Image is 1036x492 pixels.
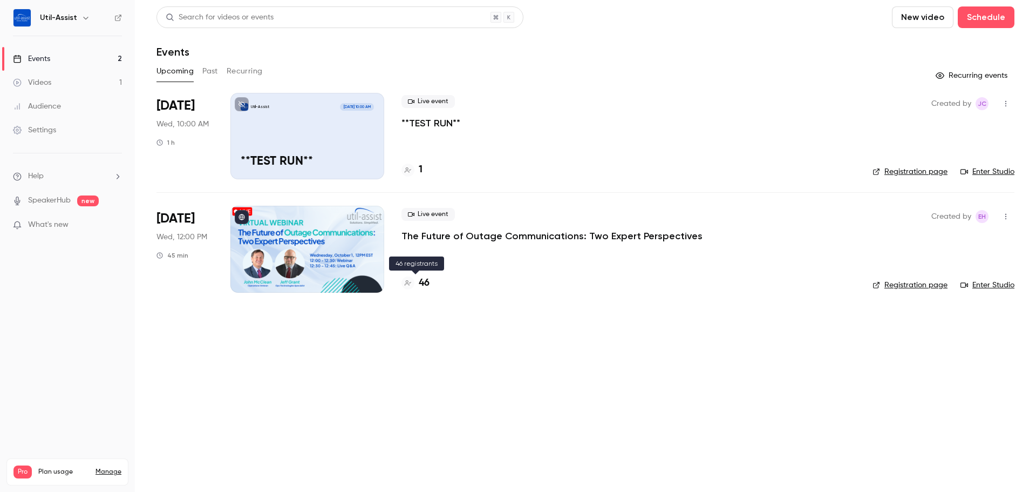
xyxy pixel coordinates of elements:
div: 45 min [156,251,188,260]
span: EH [978,210,986,223]
div: Videos [13,77,51,88]
div: Events [13,53,50,64]
span: Pro [13,466,32,478]
h4: 1 [419,163,422,177]
p: Util-Assist [251,104,269,110]
span: Emily Henderson [976,210,989,223]
span: Josh C [976,97,989,110]
a: Registration page [873,280,948,291]
span: [DATE] [156,97,195,114]
h6: Util-Assist [40,12,77,23]
span: Live event [401,95,455,108]
a: Manage [96,468,121,476]
span: [DATE] 10:00 AM [340,103,373,111]
div: Search for videos or events [166,12,274,23]
span: Help [28,171,44,182]
h1: Events [156,45,189,58]
img: Util-Assist [13,9,31,26]
span: [DATE] [156,210,195,227]
a: 1 [401,163,422,177]
div: Settings [13,125,56,136]
button: Upcoming [156,63,194,80]
span: Created by [931,97,971,110]
span: Live event [401,208,455,221]
span: What's new [28,219,69,231]
span: Wed, 10:00 AM [156,119,209,130]
button: Recurring events [931,67,1014,84]
div: 1 h [156,138,175,147]
iframe: Noticeable Trigger [109,220,122,230]
a: The Future of Outage Communications: Two Expert Perspectives [401,230,703,242]
h4: 46 [419,276,430,291]
div: Audience [13,101,61,112]
div: Oct 1 Wed, 10:00 AM (America/New York) [156,93,213,179]
span: JC [978,97,986,110]
a: Enter Studio [960,280,1014,291]
li: help-dropdown-opener [13,171,122,182]
span: new [77,196,99,206]
a: Registration page [873,166,948,177]
a: Enter Studio [960,166,1014,177]
button: Past [202,63,218,80]
button: Schedule [958,6,1014,28]
a: SpeakerHub [28,195,71,206]
span: Plan usage [38,468,89,476]
span: Wed, 12:00 PM [156,232,207,242]
a: **TEST RUN**Util-Assist[DATE] 10:00 AM**TEST RUN** [230,93,384,179]
a: 46 [401,276,430,291]
span: Created by [931,210,971,223]
button: New video [892,6,953,28]
div: Oct 1 Wed, 12:00 PM (America/Toronto) [156,206,213,292]
button: Recurring [227,63,263,80]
